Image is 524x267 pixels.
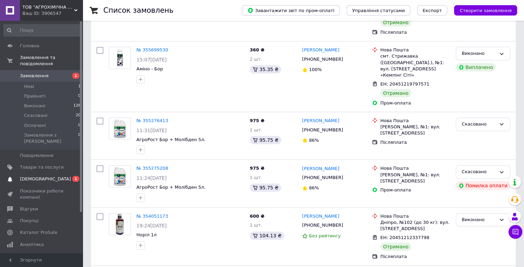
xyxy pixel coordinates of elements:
div: Отримано [380,243,411,251]
span: Створити замовлення [460,8,512,13]
span: Управління статусами [352,8,405,13]
span: Без рейтингу [309,233,341,238]
h1: Список замовлень [103,6,173,14]
input: Пошук [3,24,81,37]
a: Аміно - Бор [136,66,163,71]
div: Скасовано [462,121,496,128]
div: [PERSON_NAME], №1: вул. [STREET_ADDRESS] [380,172,450,184]
span: Оплачені [24,122,46,129]
span: ЕН: 20451212337798 [380,235,429,240]
div: [PHONE_NUMBER] [301,221,345,230]
div: Післяплата [380,139,450,146]
a: Фото товару [109,118,131,140]
div: [PHONE_NUMBER] [301,173,345,182]
span: 20 [76,112,81,119]
span: 1 [78,83,81,90]
button: Створити замовлення [454,5,517,16]
span: 1 шт. [250,222,262,228]
a: Створити замовлення [447,8,517,13]
span: Виконані [24,103,45,109]
span: Аналітика [20,241,44,248]
span: 0 [78,122,81,129]
img: Фото товару [113,47,127,69]
div: 35.35 ₴ [250,65,281,73]
div: Нова Пошта [380,213,450,219]
span: Показники роботи компанії [20,188,64,200]
button: Управління статусами [347,5,410,16]
span: 15:07[DATE] [136,57,167,62]
span: Замовлення та повідомлення [20,55,83,67]
span: Нові [24,83,34,90]
div: Виконано [462,216,496,224]
div: Отримано [380,89,411,97]
span: 86% [309,138,319,143]
div: Нова Пошта [380,118,450,124]
span: 1 шт. [250,127,262,132]
a: Фото товару [109,165,131,187]
div: Післяплата [380,29,450,36]
div: Виконано [462,50,496,57]
span: 19:24[DATE] [136,223,167,228]
span: 0 [78,132,81,145]
span: 600 ₴ [250,214,265,219]
span: 360 ₴ [250,47,265,52]
span: Замовлення [20,73,49,79]
a: Фото товару [109,213,131,235]
a: № 355276413 [136,118,168,123]
div: 104.13 ₴ [250,231,284,240]
span: 975 ₴ [250,166,265,171]
span: ТОВ "АГРОХІМІЧНА КОМПАНІЯ "АГРОРОСТ" [22,4,74,10]
div: Пром-оплата [380,187,450,193]
img: Фото товару [109,118,131,139]
a: АгроРост Бор + Молібден 5л. [136,137,205,142]
span: Головна [20,43,39,49]
a: № 355275208 [136,166,168,171]
div: Ваш ID: 3906547 [22,10,83,17]
div: Нова Пошта [380,47,450,53]
a: [PERSON_NAME] [302,118,339,124]
a: Норіл 1л [136,232,157,237]
span: 0 [78,93,81,99]
span: Скасовані [24,112,48,119]
span: 1 шт. [250,175,262,180]
span: 126 [73,103,81,109]
div: [PERSON_NAME], №1: вул. [STREET_ADDRESS] [380,124,450,136]
div: Нова Пошта [380,165,450,171]
div: Отримано [380,18,411,27]
span: Повідомлення [20,152,53,159]
span: 11:31[DATE] [136,128,167,133]
div: Виплачено [456,63,496,71]
span: Замовлення з [PERSON_NAME] [24,132,78,145]
a: [PERSON_NAME] [302,166,339,172]
div: смт. Стрижавка ([GEOGRAPHIC_DATA].), №1: вул. [STREET_ADDRESS] «Кемпінг Сіті» [380,53,450,78]
div: Помилка оплати [456,181,510,190]
span: Експорт [423,8,442,13]
span: Прийняті [24,93,45,99]
div: Післяплата [380,254,450,260]
span: 11:24[DATE] [136,175,167,181]
span: 100% [309,67,322,72]
span: ЕН: 20451219797571 [380,81,429,87]
button: Чат з покупцем [508,225,522,239]
span: 86% [309,185,319,190]
span: Відгуки [20,206,38,212]
span: Каталог ProSale [20,229,57,236]
span: Покупці [20,218,39,224]
a: [PERSON_NAME] [302,47,339,53]
span: 1 [72,73,79,79]
a: АгроРост Бор + Молібден 5л. [136,185,205,190]
button: Завантажити звіт по пром-оплаті [242,5,340,16]
div: Скасовано [462,168,496,176]
button: Експорт [417,5,448,16]
span: Завантажити звіт по пром-оплаті [247,7,334,13]
span: 1 [72,176,79,182]
div: Дніпро, №102 (до 30 кг): вул. [STREET_ADDRESS] [380,219,450,232]
a: [PERSON_NAME] [302,213,339,220]
span: 2 шт. [250,57,262,62]
span: [DEMOGRAPHIC_DATA] [20,176,71,182]
a: № 354051173 [136,214,168,219]
div: [PHONE_NUMBER] [301,55,345,64]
